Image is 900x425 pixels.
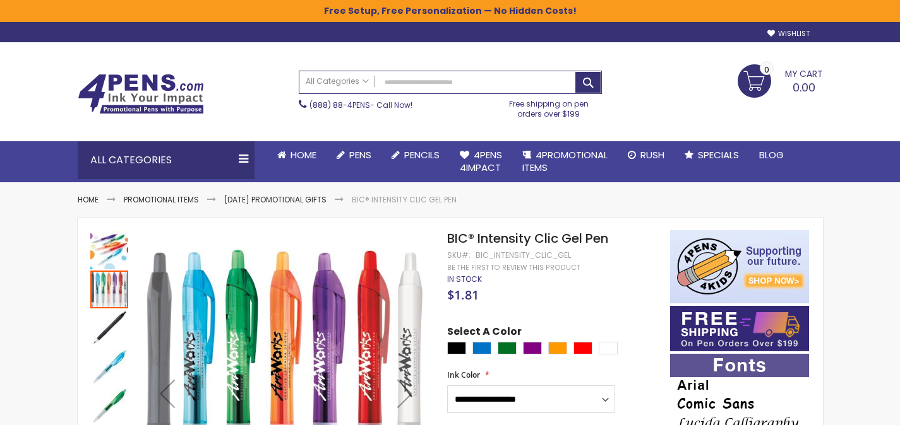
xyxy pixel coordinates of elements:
[523,342,542,354] div: Purple
[447,263,580,272] a: Be the first to review this product
[698,148,739,161] span: Specials
[759,148,784,161] span: Blog
[78,141,255,179] div: All Categories
[573,342,592,354] div: Red
[447,274,482,284] span: In stock
[90,349,128,387] img: BIC® Intensity Clic Gel Pen
[306,76,369,86] span: All Categories
[447,286,479,303] span: $1.81
[447,342,466,354] div: Black
[90,310,128,347] img: BIC® Intensity Clic Gel Pen
[447,274,482,284] div: Availability
[793,79,815,95] span: 0.00
[548,342,567,354] div: Orange
[124,194,199,205] a: Promotional Items
[472,342,491,354] div: Blue Light
[309,100,370,110] a: (888) 88-4PENS
[670,306,809,351] img: Free shipping on orders over $199
[90,308,129,347] div: BIC® Intensity Clic Gel Pen
[90,230,129,269] div: BIC® Intensity Clic Gel Pen
[599,342,618,354] div: White
[327,141,381,169] a: Pens
[764,64,769,76] span: 0
[90,231,128,269] img: BIC® Intensity Clic Gel Pen
[450,141,512,182] a: 4Pens4impact
[78,74,204,114] img: 4Pens Custom Pens and Promotional Products
[512,141,618,182] a: 4PROMOTIONALITEMS
[352,195,457,205] li: BIC® Intensity Clic Gel Pen
[90,269,129,308] div: BIC® Intensity Clic Gel Pen
[447,325,522,342] span: Select A Color
[381,141,450,169] a: Pencils
[404,148,440,161] span: Pencils
[447,230,608,247] span: BIC® Intensity Clic Gel Pen
[767,29,810,38] a: Wishlist
[447,250,471,260] strong: SKU
[476,250,571,260] div: bic_intensity_clic_gel
[78,194,99,205] a: Home
[675,141,749,169] a: Specials
[522,148,608,174] span: 4PROMOTIONAL ITEMS
[299,71,375,92] a: All Categories
[618,141,675,169] a: Rush
[309,100,412,110] span: - Call Now!
[640,148,664,161] span: Rush
[496,94,602,119] div: Free shipping on pen orders over $199
[267,141,327,169] a: Home
[291,148,316,161] span: Home
[224,194,327,205] a: [DATE] Promotional Gifts
[90,347,129,387] div: BIC® Intensity Clic Gel Pen
[447,370,480,380] span: Ink Color
[738,64,823,96] a: 0.00 0
[349,148,371,161] span: Pens
[749,141,794,169] a: Blog
[670,230,809,303] img: 4pens 4 kids
[460,148,502,174] span: 4Pens 4impact
[498,342,517,354] div: Green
